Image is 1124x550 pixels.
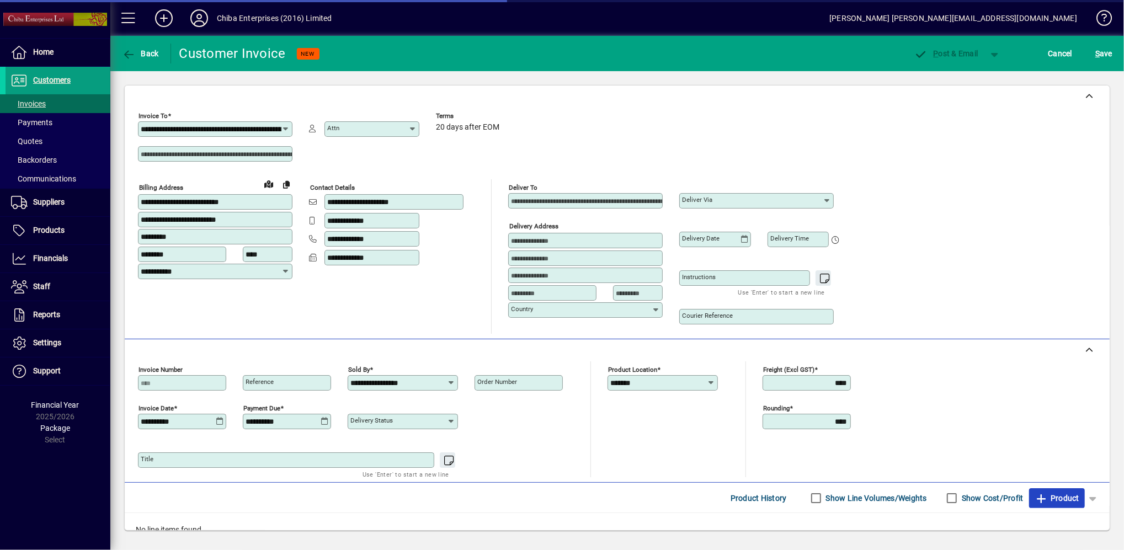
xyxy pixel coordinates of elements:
[363,468,449,480] mat-hint: Use 'Enter' to start a new line
[6,132,110,151] a: Quotes
[6,301,110,329] a: Reports
[11,99,46,108] span: Invoices
[436,113,502,120] span: Terms
[11,118,52,127] span: Payments
[6,273,110,301] a: Staff
[914,49,978,58] span: ost & Email
[182,8,217,28] button: Profile
[348,366,370,373] mat-label: Sold by
[119,44,162,63] button: Back
[33,76,71,84] span: Customers
[40,424,70,432] span: Package
[731,489,787,507] span: Product History
[1046,44,1075,63] button: Cancel
[33,310,60,319] span: Reports
[141,455,153,463] mat-label: Title
[33,282,50,291] span: Staff
[6,39,110,66] a: Home
[31,401,79,409] span: Financial Year
[6,245,110,273] a: Financials
[436,123,499,132] span: 20 days after EOM
[6,329,110,357] a: Settings
[138,112,168,120] mat-label: Invoice To
[6,217,110,244] a: Products
[138,404,174,412] mat-label: Invoice date
[726,488,791,508] button: Product History
[11,137,42,146] span: Quotes
[1048,45,1073,62] span: Cancel
[122,49,159,58] span: Back
[6,94,110,113] a: Invoices
[246,378,274,386] mat-label: Reference
[350,416,393,424] mat-label: Delivery status
[1029,488,1085,508] button: Add product line item
[301,50,315,57] span: NEW
[260,175,278,193] a: View on map
[1088,2,1110,38] a: Knowledge Base
[6,113,110,132] a: Payments
[33,47,54,56] span: Home
[327,124,339,132] mat-label: Attn
[6,151,110,169] a: Backorders
[509,184,537,191] mat-label: Deliver To
[6,169,110,188] a: Communications
[11,174,76,183] span: Communications
[243,404,280,412] mat-label: Payment due
[763,404,790,412] mat-label: Rounding
[138,366,183,373] mat-label: Invoice number
[6,189,110,216] a: Suppliers
[33,254,68,263] span: Financials
[960,493,1024,504] label: Show Cost/Profit
[477,378,517,386] mat-label: Order number
[33,338,61,347] span: Settings
[682,196,712,204] mat-label: Deliver via
[33,226,65,234] span: Products
[110,44,171,63] app-page-header-button: Back
[1095,49,1100,58] span: S
[909,44,984,63] button: Post & Email
[763,366,814,373] mat-label: Freight (excl GST)
[824,493,927,504] label: Show Line Volumes/Weights
[33,366,61,375] span: Support
[33,197,65,206] span: Suppliers
[146,8,182,28] button: Add
[1093,44,1115,63] button: Save
[217,9,332,27] div: Chiba Enterprises (2016) Limited
[1095,45,1112,62] span: ave
[278,175,295,193] button: Copy to Delivery address
[1035,489,1079,507] span: Product
[11,156,57,164] span: Backorders
[608,366,657,373] mat-label: Product location
[829,9,1077,27] div: [PERSON_NAME] [PERSON_NAME][EMAIL_ADDRESS][DOMAIN_NAME]
[934,49,939,58] span: P
[179,45,286,62] div: Customer Invoice
[6,357,110,385] a: Support
[125,513,1110,547] div: No line items found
